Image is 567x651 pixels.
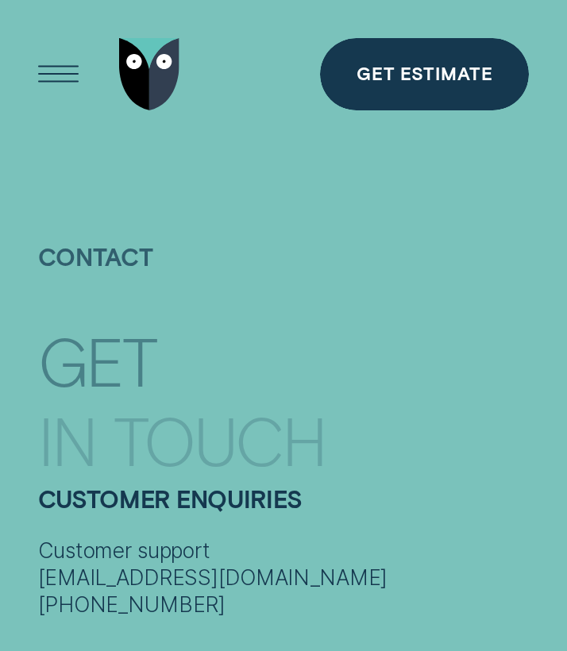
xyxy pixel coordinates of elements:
h2: Customer Enquiries [38,483,530,537]
div: In [38,408,97,472]
h1: Get In Touch [38,296,530,423]
h4: Contact [38,241,530,314]
div: Touch [114,408,326,472]
div: Get [38,329,156,392]
a: Get Estimate [320,38,529,110]
img: Wisr [119,38,179,110]
button: Open Menu [22,38,94,110]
